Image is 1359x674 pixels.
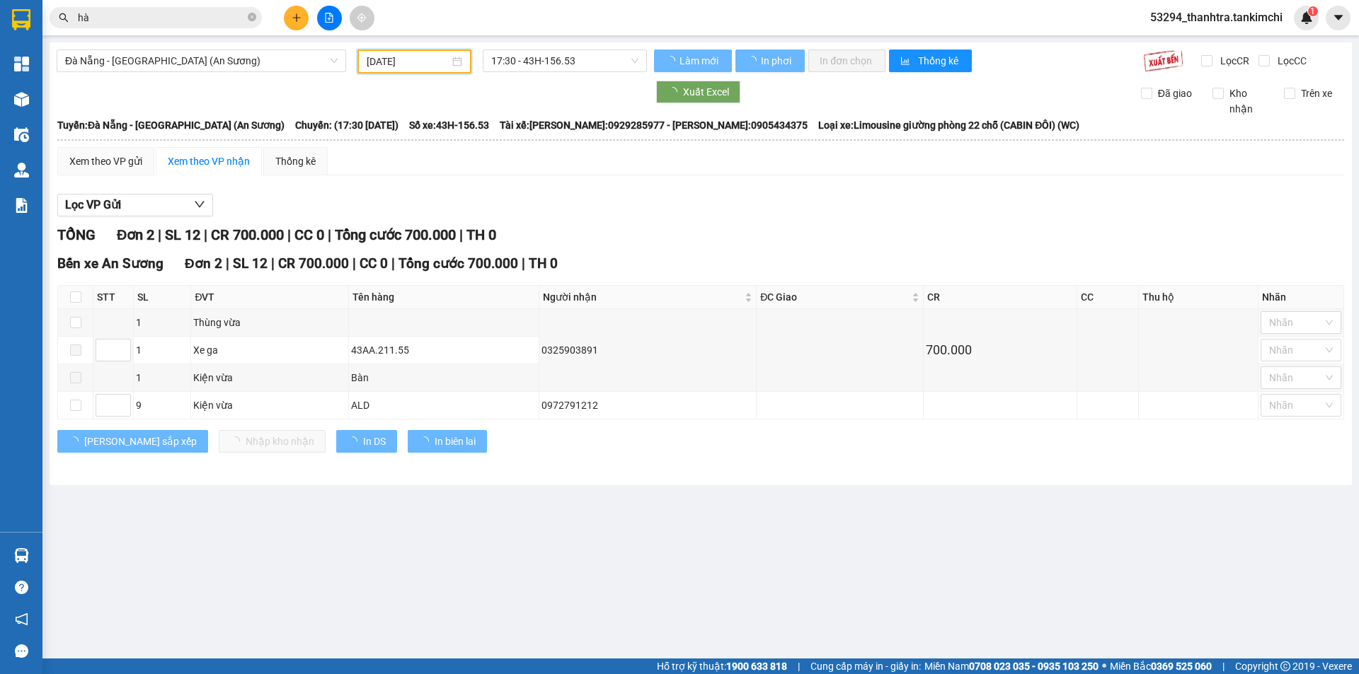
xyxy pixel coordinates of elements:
button: In DS [336,430,397,453]
span: | [522,255,525,272]
div: Bàn [351,370,536,385]
div: 0972791212 [541,397,754,413]
span: In biên lai [435,434,476,449]
span: | [204,226,207,243]
button: In đơn chọn [808,50,885,72]
span: caret-down [1332,11,1345,24]
img: warehouse-icon [14,92,29,107]
span: | [391,255,395,272]
span: close-circle [248,11,256,25]
span: loading [348,436,363,446]
span: close-circle [248,13,256,21]
div: 1 [136,315,188,330]
button: Làm mới [654,50,732,72]
img: 9k= [1143,50,1183,72]
img: warehouse-icon [14,163,29,178]
div: ALD [351,397,536,413]
span: ⚪️ [1102,663,1106,669]
button: Nhập kho nhận [219,430,326,453]
span: bar-chart [900,56,912,67]
span: Miền Nam [924,658,1099,674]
span: Miền Bắc [1110,658,1212,674]
span: | [287,226,291,243]
div: Xe ga [193,342,346,358]
span: Cung cấp máy in - giấy in: [810,658,921,674]
img: warehouse-icon [14,548,29,563]
img: logo-vxr [12,9,30,30]
span: Đơn 2 [117,226,154,243]
button: aim [350,6,374,30]
span: notification [15,612,28,626]
img: icon-new-feature [1300,11,1313,24]
span: down [194,199,205,210]
div: Gửi: Bến xe An Sương [11,83,122,112]
div: Nhận: Văn phòng [GEOGRAPHIC_DATA] [130,83,260,112]
button: In biên lai [408,430,487,453]
span: TỔNG [57,226,96,243]
div: Nhãn [1262,289,1340,305]
span: Lọc VP Gửi [65,196,121,214]
input: Tìm tên, số ĐT hoặc mã đơn [78,10,245,25]
th: CR [924,286,1077,309]
strong: 0708 023 035 - 0935 103 250 [969,661,1099,672]
span: Thống kê [918,53,961,69]
span: | [1222,658,1225,674]
div: 43AA.211.55 [351,342,536,358]
span: loading [665,56,677,66]
span: Tài xế: [PERSON_NAME]:0929285977 - [PERSON_NAME]:0905434375 [500,117,808,133]
span: | [158,226,161,243]
span: CR 700.000 [211,226,284,243]
span: loading [419,436,435,446]
img: dashboard-icon [14,57,29,71]
span: question-circle [15,581,28,594]
span: aim [357,13,367,23]
span: Làm mới [679,53,721,69]
span: Đơn 2 [185,255,222,272]
text: BXAS1109250001 [79,59,192,75]
span: Người nhận [543,289,742,305]
span: In phơi [761,53,793,69]
th: ĐVT [191,286,349,309]
input: 10/09/2025 [367,54,449,69]
span: plus [292,13,302,23]
button: Xuất Excel [656,81,740,103]
span: Hỗ trợ kỹ thuật: [657,658,787,674]
span: CC 0 [294,226,324,243]
span: | [798,658,800,674]
button: caret-down [1326,6,1351,30]
span: 1 [1310,6,1315,16]
div: 700.000 [926,340,1074,360]
span: Đã giao [1152,86,1198,101]
span: Lọc CC [1272,53,1309,69]
span: | [271,255,275,272]
span: Tổng cước 700.000 [398,255,518,272]
span: Đà Nẵng - Sài Gòn (An Sương) [65,50,338,71]
div: Kiện vừa [193,370,346,385]
span: ĐC Giao [760,289,909,305]
span: search [59,13,69,23]
strong: 1900 633 818 [726,661,787,672]
img: warehouse-icon [14,127,29,142]
span: CR 700.000 [278,255,349,272]
strong: 0369 525 060 [1151,661,1212,672]
span: SL 12 [233,255,268,272]
button: Lọc VP Gửi [57,194,213,216]
span: message [15,644,28,658]
span: [PERSON_NAME] sắp xếp [84,434,197,449]
span: | [352,255,356,272]
div: Thùng vừa [193,315,346,330]
span: Chuyến: (17:30 [DATE]) [295,117,398,133]
th: STT [93,286,134,309]
div: 0325903891 [541,342,754,358]
span: TH 0 [466,226,496,243]
span: Xuất Excel [683,84,729,100]
button: In phơi [735,50,805,72]
span: Loại xe: Limousine giường phòng 22 chỗ (CABIN ĐÔI) (WC) [818,117,1079,133]
span: loading [667,87,683,97]
div: 1 [136,370,188,385]
span: 17:30 - 43H-156.53 [491,50,638,71]
th: Thu hộ [1139,286,1258,309]
span: file-add [324,13,334,23]
span: Kho nhận [1224,86,1273,117]
span: Tổng cước 700.000 [335,226,456,243]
